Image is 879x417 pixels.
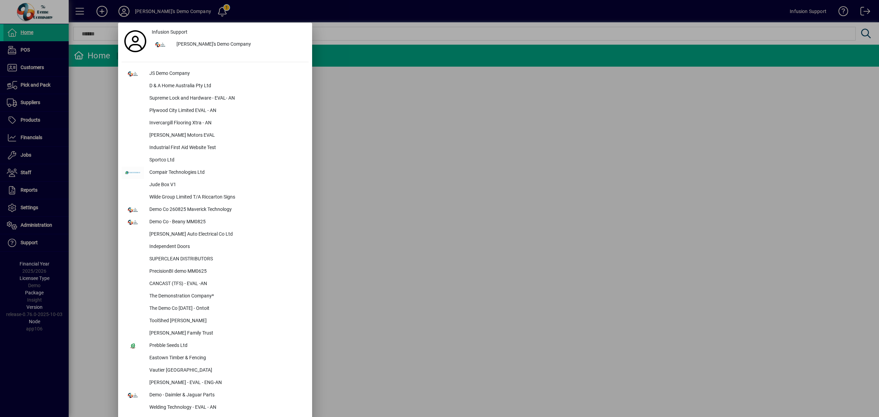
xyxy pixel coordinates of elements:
button: Industrial First Aid Website Test [122,142,309,154]
button: Welding Technology - EVAL - AN [122,402,309,414]
button: Invercargill Flooring Xtra - AN [122,117,309,129]
button: Plywood City Limited EVAL - AN [122,105,309,117]
div: The Demonstration Company* [144,290,309,303]
div: JS Demo Company [144,68,309,80]
div: Compair Technologies Ltd [144,167,309,179]
div: [PERSON_NAME]'s Demo Company [171,38,309,51]
div: Sportco Ltd [144,154,309,167]
div: Demo Co - Beany MM0825 [144,216,309,228]
button: Supreme Lock and Hardware - EVAL- AN [122,92,309,105]
div: Welding Technology - EVAL - AN [144,402,309,414]
div: Wilde Group Limited T/A Riccarton Signs [144,191,309,204]
div: Supreme Lock and Hardware - EVAL- AN [144,92,309,105]
div: Invercargill Flooring Xtra - AN [144,117,309,129]
button: CANCAST (TFS) - EVAL -AN [122,278,309,290]
button: The Demo Co [DATE] - Ontoit [122,303,309,315]
button: Independent Doors [122,241,309,253]
div: Jude Box V1 [144,179,309,191]
button: PrecisionBI demo MM0625 [122,266,309,278]
button: [PERSON_NAME]'s Demo Company [149,38,309,51]
button: The Demonstration Company* [122,290,309,303]
div: Plywood City Limited EVAL - AN [144,105,309,117]
button: Jude Box V1 [122,179,309,191]
button: Compair Technologies Ltd [122,167,309,179]
button: [PERSON_NAME] - EVAL - ENG-AN [122,377,309,389]
button: Demo - Daimler & Jaguar Parts [122,389,309,402]
div: Prebble Seeds Ltd [144,340,309,352]
button: SUPERCLEAN DISTRIBUTORS [122,253,309,266]
a: Profile [122,35,149,47]
div: Demo Co 260825 Maverick Technology [144,204,309,216]
div: ToolShed [PERSON_NAME] [144,315,309,327]
div: Eastown Timber & Fencing [144,352,309,364]
button: [PERSON_NAME] Auto Electrical Co Ltd [122,228,309,241]
div: Demo - Daimler & Jaguar Parts [144,389,309,402]
span: Infusion Support [152,29,187,36]
button: ToolShed [PERSON_NAME] [122,315,309,327]
div: [PERSON_NAME] Auto Electrical Co Ltd [144,228,309,241]
button: JS Demo Company [122,68,309,80]
div: The Demo Co [DATE] - Ontoit [144,303,309,315]
button: Prebble Seeds Ltd [122,340,309,352]
div: Independent Doors [144,241,309,253]
button: Wilde Group Limited T/A Riccarton Signs [122,191,309,204]
div: [PERSON_NAME] Motors EVAL [144,129,309,142]
button: Demo Co - Beany MM0825 [122,216,309,228]
a: Infusion Support [149,26,309,38]
div: [PERSON_NAME] - EVAL - ENG-AN [144,377,309,389]
button: Demo Co 260825 Maverick Technology [122,204,309,216]
button: Sportco Ltd [122,154,309,167]
button: [PERSON_NAME] Motors EVAL [122,129,309,142]
div: SUPERCLEAN DISTRIBUTORS [144,253,309,266]
div: D & A Home Australia Pty Ltd [144,80,309,92]
button: Eastown Timber & Fencing [122,352,309,364]
div: [PERSON_NAME] Family Trust [144,327,309,340]
div: Vautier [GEOGRAPHIC_DATA] [144,364,309,377]
div: Industrial First Aid Website Test [144,142,309,154]
button: D & A Home Australia Pty Ltd [122,80,309,92]
div: CANCAST (TFS) - EVAL -AN [144,278,309,290]
button: [PERSON_NAME] Family Trust [122,327,309,340]
div: PrecisionBI demo MM0625 [144,266,309,278]
button: Vautier [GEOGRAPHIC_DATA] [122,364,309,377]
